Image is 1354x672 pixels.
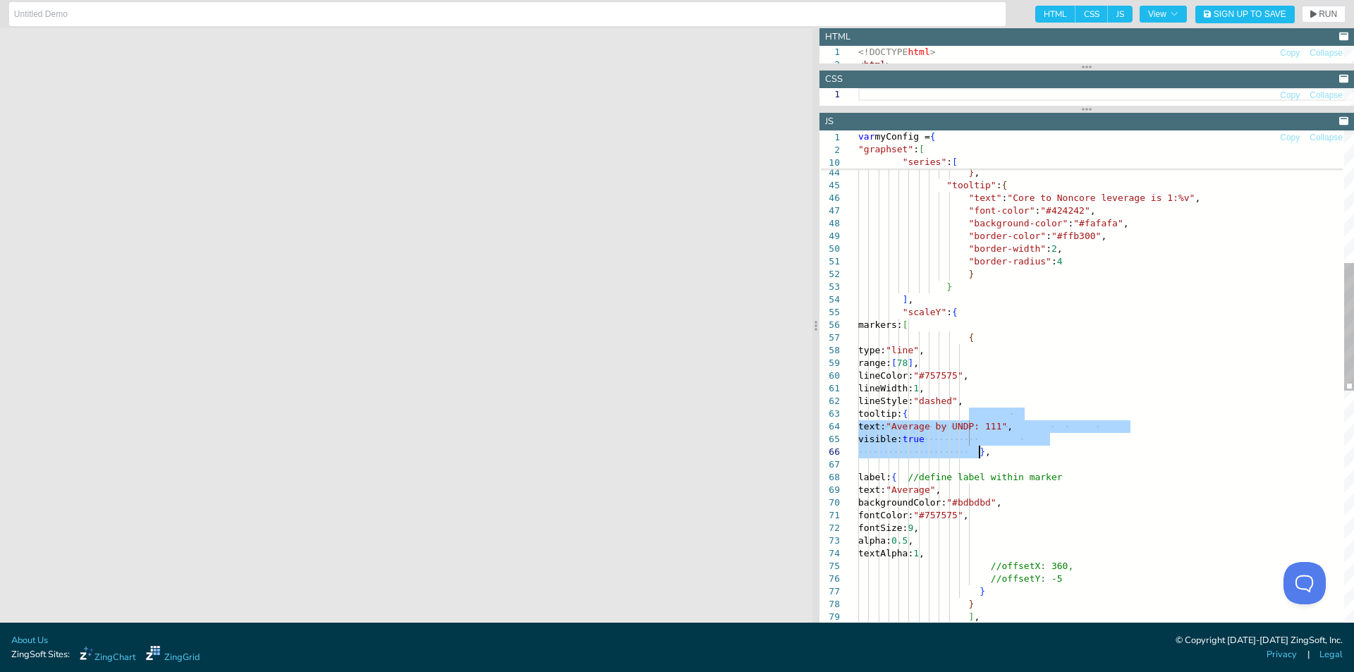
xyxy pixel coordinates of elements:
[874,131,929,142] span: myConfig =
[1075,6,1108,23] span: CSS
[80,646,135,664] a: ZingChart
[903,408,908,419] span: {
[819,522,840,534] div: 72
[819,534,840,547] div: 73
[819,131,840,144] span: 1
[819,344,840,357] div: 58
[858,510,913,520] span: fontColor:
[913,370,963,381] span: "#757575"
[825,73,843,86] div: CSS
[1310,49,1343,57] span: Collapse
[991,573,1063,584] span: //offsetY: -5
[819,446,840,458] div: 66
[952,157,958,167] span: [
[1307,648,1310,661] span: |
[819,598,840,611] div: 78
[819,46,840,59] div: 1
[886,345,919,355] span: "line"
[969,599,975,609] span: }
[913,144,919,154] span: :
[903,319,908,330] span: [
[936,484,941,495] span: ,
[1108,6,1133,23] span: JS
[1007,421,1013,432] span: ,
[819,88,840,101] div: 1
[858,383,913,393] span: lineWidth:
[11,648,70,661] span: ZingSoft Sites:
[1279,47,1300,60] button: Copy
[819,255,840,268] div: 51
[819,204,840,217] div: 47
[1176,634,1343,648] div: © Copyright [DATE]-[DATE] ZingSoft, Inc.
[819,408,840,420] div: 63
[819,59,840,71] div: 2
[969,218,1068,228] span: "background-color"
[858,47,908,57] span: <!DOCTYPE
[1057,256,1063,267] span: 4
[919,144,925,154] span: [
[858,396,913,406] span: lineStyle:
[969,205,1035,216] span: "font-color"
[858,484,886,495] span: text:
[980,586,985,597] span: }
[1309,47,1343,60] button: Collapse
[819,382,840,395] div: 61
[897,358,908,368] span: 78
[1195,193,1200,203] span: ,
[819,420,840,433] div: 64
[819,281,840,293] div: 53
[963,510,969,520] span: ,
[819,611,840,623] div: 79
[858,358,891,368] span: range:
[1090,205,1096,216] span: ,
[1309,89,1343,102] button: Collapse
[908,358,913,368] span: ]
[969,167,975,178] span: }
[819,230,840,243] div: 49
[858,131,874,142] span: var
[969,193,1002,203] span: "text"
[1035,6,1133,23] div: checkbox-group
[996,180,1002,190] span: :
[819,166,840,179] div: 44
[819,357,840,369] div: 59
[819,433,840,446] div: 65
[1002,180,1008,190] span: {
[858,408,903,419] span: tooltip:
[858,472,891,482] span: label:
[819,484,840,496] div: 69
[919,548,925,558] span: ,
[819,331,840,344] div: 57
[819,217,840,230] div: 48
[1046,243,1051,254] span: :
[974,611,980,622] span: ,
[969,269,975,279] span: }
[819,157,840,169] span: 10
[963,370,969,381] span: ,
[1280,133,1300,142] span: Copy
[908,47,929,57] span: html
[1267,648,1297,661] a: Privacy
[969,611,975,622] span: ]
[1309,131,1343,145] button: Collapse
[913,358,919,368] span: ,
[985,446,991,457] span: ,
[946,307,952,317] span: :
[819,179,840,192] div: 45
[825,115,834,128] div: JS
[819,243,840,255] div: 50
[908,472,1062,482] span: //define label within marker
[903,434,925,444] span: true
[819,268,840,281] div: 52
[919,383,925,393] span: ,
[11,634,48,647] a: About Us
[858,548,913,558] span: textAlpha:
[1007,193,1195,203] span: "Core to Noncore leverage is 1:%v"
[819,306,840,319] div: 55
[1214,10,1286,18] span: Sign Up to Save
[980,446,985,457] span: }
[819,496,840,509] div: 70
[1040,205,1090,216] span: "#424242"
[858,59,864,70] span: <
[908,294,913,305] span: ,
